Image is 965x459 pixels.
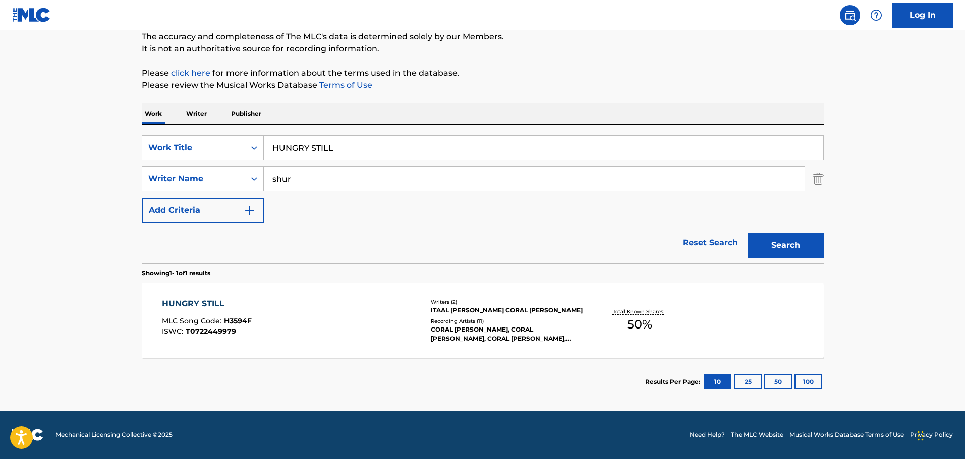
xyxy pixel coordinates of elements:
[690,430,725,439] a: Need Help?
[55,430,173,439] span: Mechanical Licensing Collective © 2025
[870,9,882,21] img: help
[431,306,583,315] div: ITAAL [PERSON_NAME] CORAL [PERSON_NAME]
[142,283,824,358] a: HUNGRY STILLMLC Song Code:H3594FISWC:T0722449979Writers (2)ITAAL [PERSON_NAME] CORAL [PERSON_NAME...
[840,5,860,25] a: Public Search
[789,430,904,439] a: Musical Works Database Terms of Use
[183,103,210,124] p: Writer
[244,204,256,216] img: 9d2ae6d4665cec9f34b9.svg
[431,317,583,325] div: Recording Artists ( 11 )
[162,316,224,325] span: MLC Song Code :
[813,166,824,191] img: Delete Criterion
[431,298,583,306] div: Writers ( 2 )
[142,103,165,124] p: Work
[866,5,886,25] div: Help
[677,232,743,254] a: Reset Search
[142,67,824,79] p: Please for more information about the terms used in the database.
[915,411,965,459] iframe: Chat Widget
[148,142,239,154] div: Work Title
[228,103,264,124] p: Publisher
[645,377,703,386] p: Results Per Page:
[731,430,783,439] a: The MLC Website
[748,233,824,258] button: Search
[764,374,792,389] button: 50
[12,429,43,441] img: logo
[794,374,822,389] button: 100
[224,316,252,325] span: H3594F
[910,430,953,439] a: Privacy Policy
[142,79,824,91] p: Please review the Musical Works Database
[162,326,186,336] span: ISWC :
[431,325,583,343] div: CORAL [PERSON_NAME], CORAL [PERSON_NAME], CORAL [PERSON_NAME], [GEOGRAPHIC_DATA][PERSON_NAME], CO...
[613,308,667,315] p: Total Known Shares:
[918,421,924,451] div: Drag
[12,8,51,22] img: MLC Logo
[734,374,762,389] button: 25
[142,269,210,278] p: Showing 1 - 1 of 1 results
[317,80,372,90] a: Terms of Use
[844,9,856,21] img: search
[142,31,824,43] p: The accuracy and completeness of The MLC's data is determined solely by our Members.
[142,135,824,263] form: Search Form
[148,173,239,185] div: Writer Name
[171,68,210,78] a: click here
[704,374,731,389] button: 10
[186,326,236,336] span: T0722449979
[627,315,652,334] span: 50 %
[142,198,264,223] button: Add Criteria
[892,3,953,28] a: Log In
[142,43,824,55] p: It is not an authoritative source for recording information.
[162,298,252,310] div: HUNGRY STILL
